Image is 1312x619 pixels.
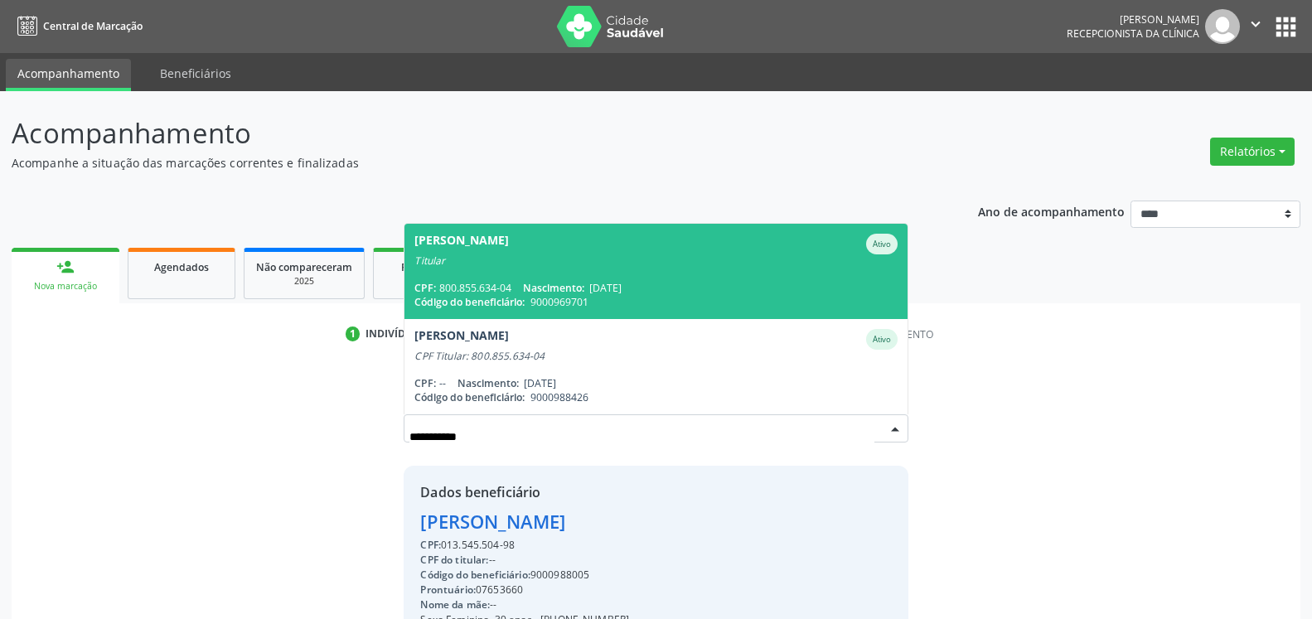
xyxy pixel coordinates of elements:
[524,376,556,390] span: [DATE]
[414,350,897,363] div: CPF Titular: 800.855.634-04
[1247,15,1265,33] i: 
[420,508,720,535] div: [PERSON_NAME]
[6,59,131,91] a: Acompanhamento
[530,295,588,309] span: 9000969701
[12,154,914,172] p: Acompanhe a situação das marcações correntes e finalizadas
[420,482,720,502] div: Dados beneficiário
[420,597,490,612] span: Nome da mãe:
[154,260,209,274] span: Agendados
[414,254,897,268] div: Titular
[523,281,584,295] span: Nascimento:
[256,260,352,274] span: Não compareceram
[23,280,108,293] div: Nova marcação
[1067,12,1199,27] div: [PERSON_NAME]
[12,12,143,40] a: Central de Marcação
[401,260,453,274] span: Resolvidos
[530,390,588,404] span: 9000988426
[414,329,509,350] div: [PERSON_NAME]
[420,538,720,553] div: 013.545.504-98
[420,597,720,612] div: --
[458,376,519,390] span: Nascimento:
[420,553,488,567] span: CPF do titular:
[256,275,352,288] div: 2025
[1271,12,1300,41] button: apps
[1210,138,1295,166] button: Relatórios
[385,275,468,288] div: 2025
[978,201,1125,221] p: Ano de acompanhamento
[420,583,476,597] span: Prontuário:
[366,326,421,341] div: Indivíduo
[1240,9,1271,44] button: 
[420,583,720,597] div: 07653660
[873,239,891,249] small: Ativo
[43,19,143,33] span: Central de Marcação
[414,376,436,390] span: CPF:
[414,390,525,404] span: Código do beneficiário:
[414,295,525,309] span: Código do beneficiário:
[873,334,891,345] small: Ativo
[1067,27,1199,41] span: Recepcionista da clínica
[414,376,897,390] div: --
[148,59,243,88] a: Beneficiários
[346,326,361,341] div: 1
[589,281,622,295] span: [DATE]
[1205,9,1240,44] img: img
[56,258,75,276] div: person_add
[12,113,914,154] p: Acompanhamento
[420,568,530,582] span: Código do beneficiário:
[420,538,441,552] span: CPF:
[420,568,720,583] div: 9000988005
[414,281,436,295] span: CPF:
[414,234,509,254] div: [PERSON_NAME]
[420,553,720,568] div: --
[414,281,897,295] div: 800.855.634-04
